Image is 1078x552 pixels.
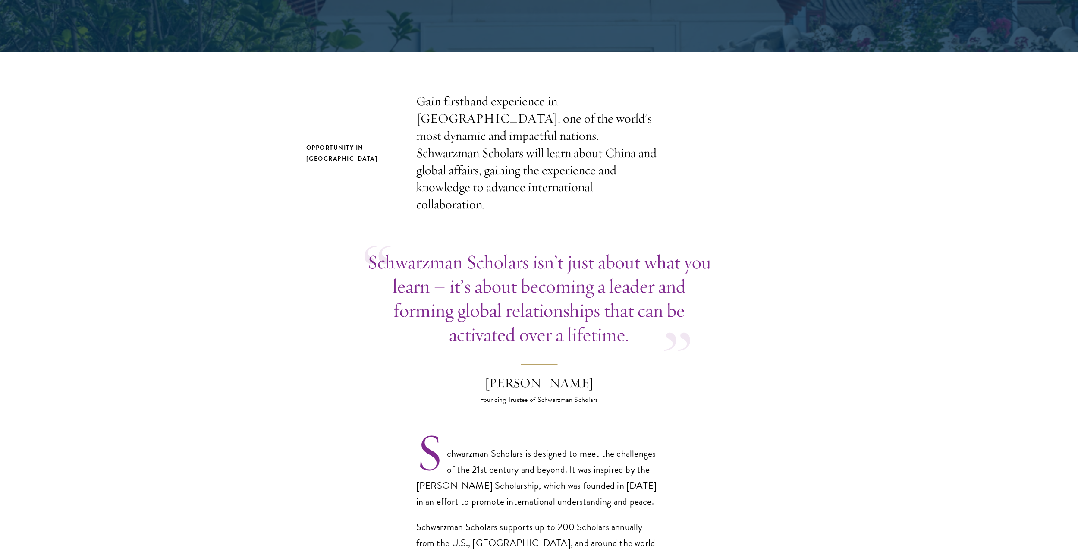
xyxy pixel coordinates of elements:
p: Schwarzman Scholars isn’t just about what you learn – it’s about becoming a leader and forming gl... [365,250,714,347]
p: Gain firsthand experience in [GEOGRAPHIC_DATA], one of the world's most dynamic and impactful nat... [416,93,662,213]
p: Schwarzman Scholars is designed to meet the challenges of the 21st century and beyond. It was ins... [416,446,662,510]
h2: Opportunity in [GEOGRAPHIC_DATA] [306,142,399,164]
div: [PERSON_NAME] [464,375,615,392]
div: Founding Trustee of Schwarzman Scholars [464,394,615,405]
